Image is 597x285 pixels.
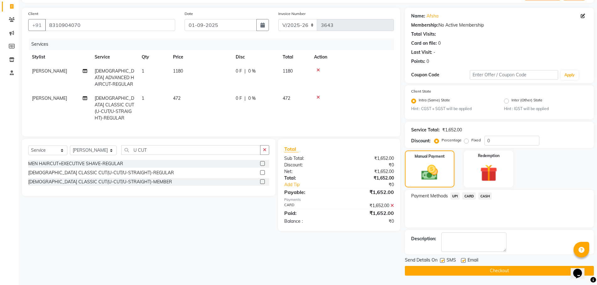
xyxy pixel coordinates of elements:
div: ₹1,652.00 [339,155,399,162]
span: | [244,95,246,102]
a: Afsha [427,13,438,19]
th: Total [279,50,310,64]
img: _gift.svg [475,162,503,184]
div: ₹1,652.00 [339,209,399,217]
span: 1 [142,68,144,74]
span: CARD [462,192,476,200]
div: 0 [438,40,441,47]
span: 1 [142,95,144,101]
th: Stylist [28,50,91,64]
th: Action [310,50,394,64]
button: Checkout [405,266,594,276]
small: Hint : CGST + SGST will be applied [411,106,495,112]
span: 1180 [173,68,183,74]
label: Client [28,11,38,17]
label: Client State [411,89,431,94]
label: Invoice Number [278,11,306,17]
span: 0 % [248,68,256,74]
span: Send Details On [405,257,437,265]
div: ₹0 [339,218,399,225]
span: SMS [447,257,456,265]
input: Search by Name/Mobile/Email/Code [45,19,175,31]
th: Service [91,50,138,64]
span: 0 % [248,95,256,102]
span: [DEMOGRAPHIC_DATA] CLASSIC CUT(U-CUT/U-STRAIGHT)-REGULAR [95,95,134,121]
label: Redemption [478,153,500,159]
div: [DEMOGRAPHIC_DATA] CLASSIC CUT(U-CUT/U-STRAIGHT)-REGULAR [28,170,174,176]
div: Name: [411,13,425,19]
span: | [244,68,246,74]
div: ₹0 [349,181,399,188]
img: _cash.svg [416,163,443,182]
div: Discount: [411,138,431,144]
div: CARD [280,202,339,209]
span: 0 F [236,95,242,102]
label: Fixed [471,137,481,143]
div: Last Visit: [411,49,432,56]
div: Paid: [280,209,339,217]
span: CASH [478,192,492,200]
div: ₹1,652.00 [339,202,399,209]
div: Sub Total: [280,155,339,162]
div: No Active Membership [411,22,588,28]
span: [PERSON_NAME] [32,95,67,101]
span: [PERSON_NAME] [32,68,67,74]
div: Service Total: [411,127,440,133]
div: Coupon Code [411,72,470,78]
div: Payable: [280,188,339,196]
a: Add Tip [280,181,349,188]
div: ₹1,652.00 [442,127,462,133]
div: Net: [280,168,339,175]
span: 472 [173,95,181,101]
iframe: chat widget [571,260,591,279]
div: Description: [411,236,436,242]
button: Apply [561,70,579,80]
th: Price [169,50,232,64]
div: Payments [284,197,394,202]
div: Total: [280,175,339,181]
label: Percentage [442,137,462,143]
div: - [433,49,435,56]
input: Search or Scan [121,145,261,155]
label: Intra (Same) State [419,97,450,105]
div: 0 [427,58,429,65]
div: ₹0 [339,162,399,168]
th: Qty [138,50,169,64]
div: Total Visits: [411,31,436,38]
span: UPI [450,192,460,200]
label: Date [185,11,193,17]
span: 472 [283,95,290,101]
label: Manual Payment [415,154,445,159]
th: Disc [232,50,279,64]
label: Inter (Other) State [511,97,542,105]
div: Card on file: [411,40,437,47]
span: 1180 [283,68,293,74]
div: MEN HAIRCUT+EXECUTIVE SHAVE-REGULAR [28,160,123,167]
span: 0 F [236,68,242,74]
span: [DEMOGRAPHIC_DATA] ADVANCED HAIRCUT-REGULAR [95,68,134,87]
div: ₹1,652.00 [339,175,399,181]
div: Discount: [280,162,339,168]
input: Enter Offer / Coupon Code [470,70,558,80]
div: Points: [411,58,425,65]
div: Membership: [411,22,438,28]
div: Balance : [280,218,339,225]
small: Hint : IGST will be applied [504,106,588,112]
div: [DEMOGRAPHIC_DATA] CLASSIC CUT(U-CUT/U-STRAIGHT)-MEMBER [28,179,172,185]
div: ₹1,652.00 [339,188,399,196]
span: Payment Methods [411,193,448,199]
span: Total [284,146,299,152]
span: Email [468,257,478,265]
button: +91 [28,19,46,31]
div: ₹1,652.00 [339,168,399,175]
div: Services [29,38,399,50]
